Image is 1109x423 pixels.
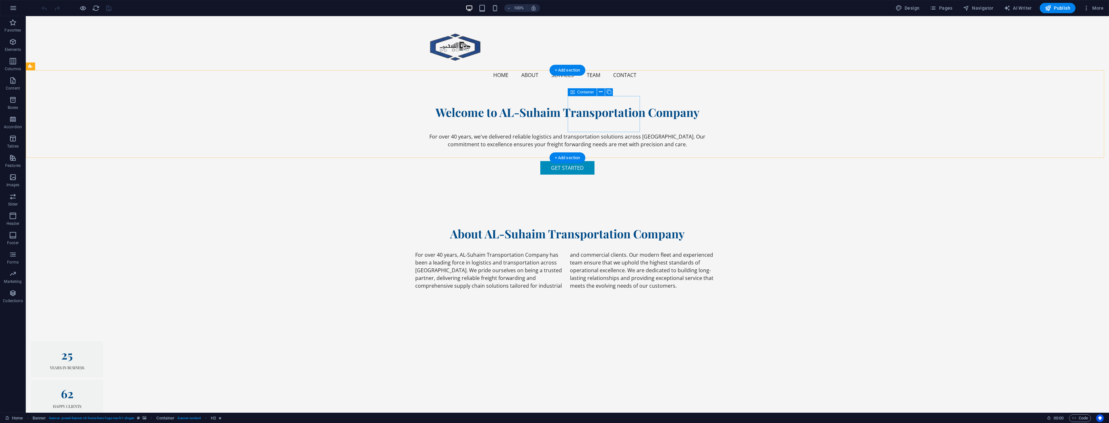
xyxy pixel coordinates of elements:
[1045,5,1070,11] span: Publish
[4,124,22,130] p: Accordion
[5,163,21,168] p: Features
[48,414,134,422] span: . banner .preset-banner-v3-home-hero-logo-nav-h1-slogan
[577,90,594,94] span: Container
[3,298,23,303] p: Collections
[7,144,19,149] p: Tables
[1072,414,1088,422] span: Code
[927,3,955,13] button: Pages
[142,416,146,420] i: This element contains a background
[4,279,22,284] p: Marketing
[1054,414,1064,422] span: 00 00
[1001,3,1035,13] button: AI Writer
[550,152,585,163] div: + Add section
[504,4,527,12] button: 100%
[1047,414,1064,422] h6: Session time
[1058,416,1059,420] span: :
[177,414,201,422] span: . banner-content
[79,4,87,12] button: Click here to leave preview mode and continue editing
[531,5,536,11] i: On resize automatically adjust zoom level to fit chosen device.
[156,414,174,422] span: Click to select. Double-click to edit
[6,221,19,226] p: Header
[1069,414,1091,422] button: Code
[92,5,100,12] i: Reload page
[5,66,21,72] p: Columns
[33,414,46,422] span: Click to select. Double-click to edit
[1004,5,1032,11] span: AI Writer
[211,414,216,422] span: Click to select. Double-click to edit
[1096,414,1104,422] button: Usercentrics
[6,86,20,91] p: Content
[960,3,996,13] button: Navigator
[8,202,18,207] p: Slider
[92,4,100,12] button: reload
[893,3,922,13] button: Design
[219,416,221,420] i: Element contains an animation
[1083,5,1104,11] span: More
[1081,3,1106,13] button: More
[514,4,524,12] h6: 100%
[5,414,23,422] a: Click to cancel selection. Double-click to open Pages
[550,65,585,76] div: + Add section
[137,416,140,420] i: This element is a customizable preset
[896,5,920,11] span: Design
[5,47,21,52] p: Elements
[8,105,18,110] p: Boxes
[963,5,994,11] span: Navigator
[930,5,952,11] span: Pages
[7,260,19,265] p: Forms
[893,3,922,13] div: Design (Ctrl+Alt+Y)
[5,28,21,33] p: Favorites
[6,182,20,187] p: Images
[1040,3,1075,13] button: Publish
[33,414,222,422] nav: breadcrumb
[7,240,19,245] p: Footer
